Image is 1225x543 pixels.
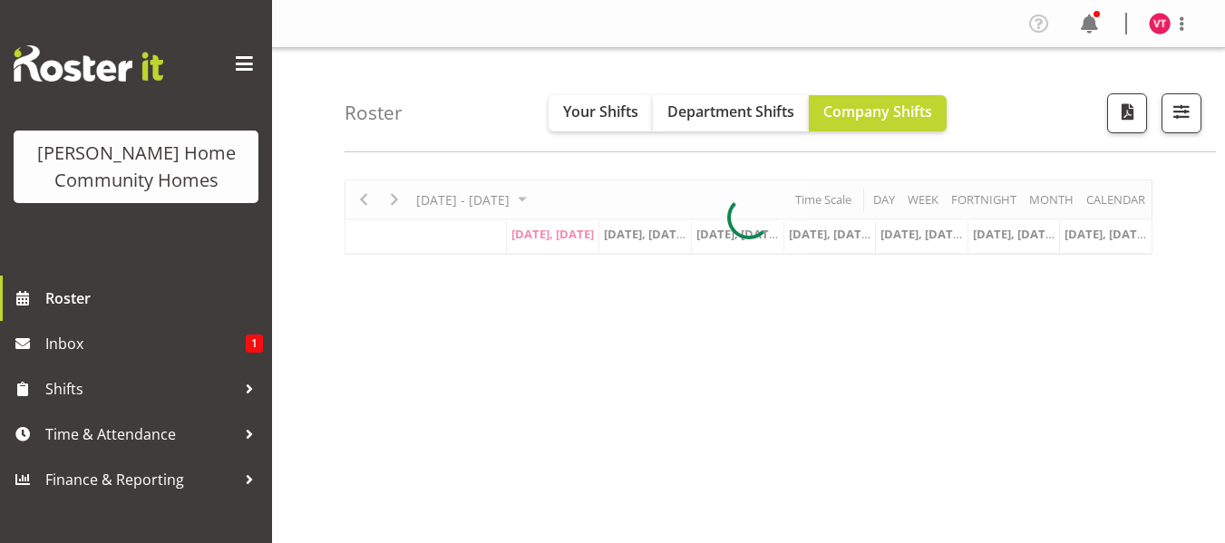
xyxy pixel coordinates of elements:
h4: Roster [345,102,403,123]
span: Time & Attendance [45,421,236,448]
span: Inbox [45,330,246,357]
img: vanessa-thornley8527.jpg [1149,13,1171,34]
button: Company Shifts [809,95,947,131]
span: 1 [246,335,263,353]
button: Department Shifts [653,95,809,131]
span: Department Shifts [667,102,794,121]
span: Company Shifts [823,102,932,121]
span: Finance & Reporting [45,466,236,493]
img: Rosterit website logo [14,45,163,82]
span: Roster [45,285,263,312]
span: Your Shifts [563,102,638,121]
span: Shifts [45,375,236,402]
div: [PERSON_NAME] Home Community Homes [32,140,240,194]
button: Filter Shifts [1162,93,1201,133]
button: Your Shifts [549,95,653,131]
button: Download a PDF of the roster according to the set date range. [1107,93,1147,133]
